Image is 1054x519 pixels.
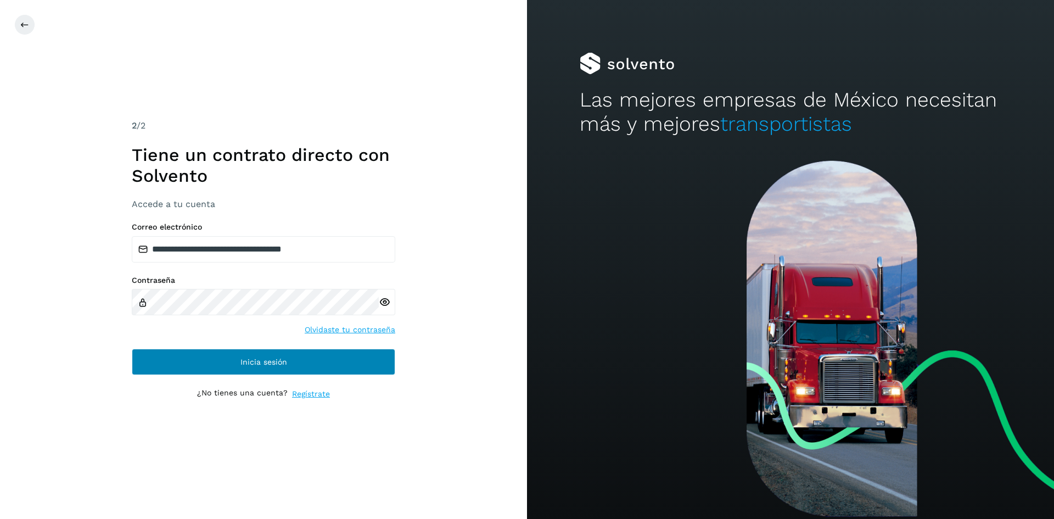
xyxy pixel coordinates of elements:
[132,349,395,375] button: Inicia sesión
[240,358,287,366] span: Inicia sesión
[132,222,395,232] label: Correo electrónico
[132,120,137,131] span: 2
[132,199,395,209] h3: Accede a tu cuenta
[305,324,395,336] a: Olvidaste tu contraseña
[132,276,395,285] label: Contraseña
[132,119,395,132] div: /2
[292,388,330,400] a: Regístrate
[720,112,852,136] span: transportistas
[580,88,1001,137] h2: Las mejores empresas de México necesitan más y mejores
[132,144,395,187] h1: Tiene un contrato directo con Solvento
[197,388,288,400] p: ¿No tienes una cuenta?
